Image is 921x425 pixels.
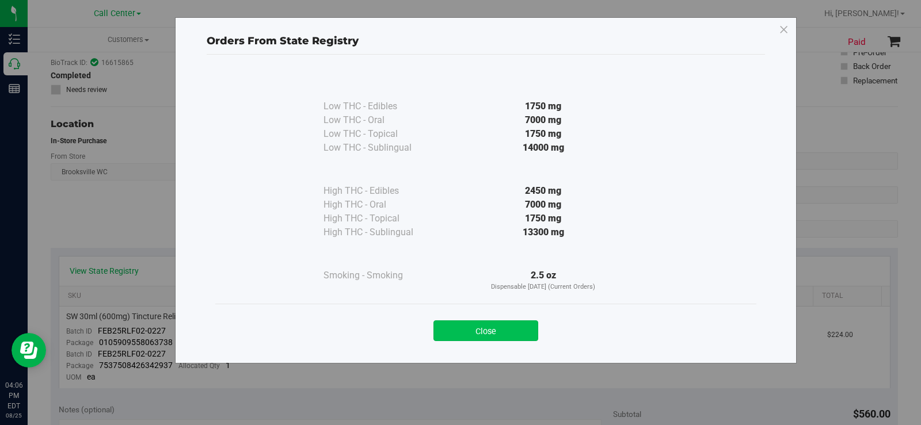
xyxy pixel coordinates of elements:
span: Orders From State Registry [207,35,359,47]
div: Low THC - Sublingual [324,141,439,155]
div: Low THC - Edibles [324,99,439,113]
div: Low THC - Oral [324,113,439,127]
p: Dispensable [DATE] (Current Orders) [439,282,648,292]
div: High THC - Topical [324,212,439,225]
div: 7000 mg [439,113,648,127]
div: High THC - Edibles [324,184,439,198]
div: 7000 mg [439,198,648,212]
div: Low THC - Topical [324,127,439,141]
button: Close [433,320,538,341]
div: 2450 mg [439,184,648,198]
div: 14000 mg [439,141,648,155]
div: 1750 mg [439,99,648,113]
div: High THC - Oral [324,198,439,212]
div: High THC - Sublingual [324,225,439,239]
div: Smoking - Smoking [324,269,439,282]
div: 2.5 oz [439,269,648,292]
div: 1750 mg [439,127,648,141]
div: 1750 mg [439,212,648,225]
iframe: Resource center [12,333,46,367]
div: 13300 mg [439,225,648,239]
